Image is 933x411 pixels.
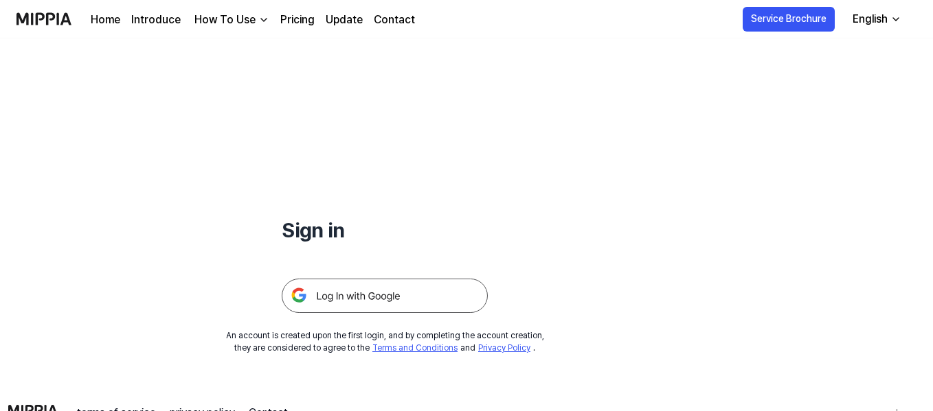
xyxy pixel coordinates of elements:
img: down [258,14,269,25]
h1: Sign in [282,215,488,246]
button: How To Use [192,12,269,28]
a: Privacy Policy [478,343,530,353]
img: 구글 로그인 버튼 [282,279,488,313]
a: Update [326,12,363,28]
button: English [842,5,910,33]
a: Home [91,12,120,28]
a: Introduce [131,12,181,28]
button: Service Brochure [743,7,835,32]
a: Terms and Conditions [372,343,458,353]
div: English [850,11,890,27]
div: An account is created upon the first login, and by completing the account creation, they are cons... [226,329,544,354]
div: How To Use [192,12,258,28]
a: Contact [374,12,415,28]
a: Pricing [280,12,315,28]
